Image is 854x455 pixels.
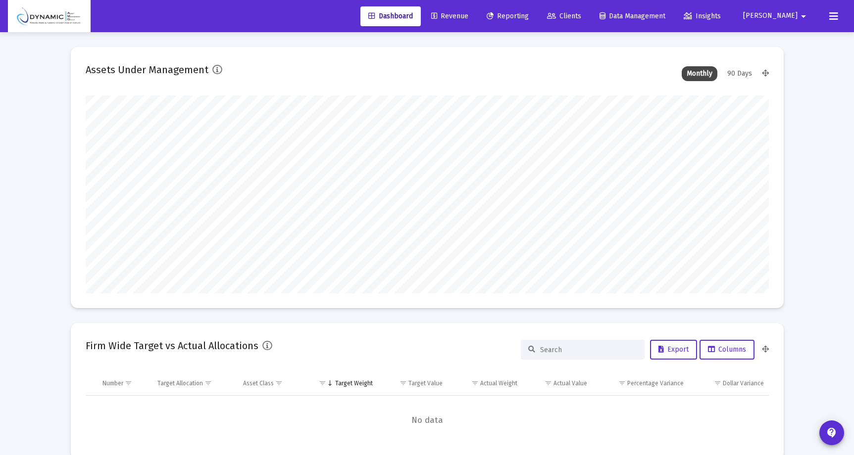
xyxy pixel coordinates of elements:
td: Column Target Value [378,371,448,395]
td: Column Target Allocation [152,371,238,395]
div: Monthly [682,66,717,81]
td: Column Number [98,371,153,395]
td: Column Percentage Variance [592,371,689,395]
td: Column Asset Class [238,371,303,395]
span: Export [658,345,689,354]
span: Data Management [600,12,665,20]
div: Actual Weight [480,379,517,387]
a: Dashboard [360,6,421,26]
span: Show filter options for column 'Dollar Variance' [714,379,721,387]
button: Columns [700,340,754,360]
a: Reporting [479,6,537,26]
mat-icon: contact_support [826,427,838,439]
div: Target Value [408,379,443,387]
mat-icon: arrow_drop_down [798,6,809,26]
div: Actual Value [553,379,587,387]
td: Column Dollar Variance [689,371,768,395]
img: Dashboard [15,6,83,26]
div: Number [102,379,123,387]
div: Percentage Variance [627,379,684,387]
span: Revenue [431,12,468,20]
button: Export [650,340,697,360]
td: Column Actual Weight [448,371,522,395]
a: Revenue [423,6,476,26]
span: Reporting [487,12,529,20]
span: Dashboard [368,12,413,20]
span: Insights [684,12,721,20]
div: Target Allocation [157,379,203,387]
div: Asset Class [243,379,274,387]
span: [PERSON_NAME] [743,12,798,20]
span: Show filter options for column 'Number' [125,379,132,387]
td: Column Actual Value [522,371,592,395]
div: Target Weight [335,379,373,387]
div: Data grid [86,371,769,445]
span: Columns [708,345,746,354]
a: Data Management [592,6,673,26]
a: Clients [539,6,589,26]
button: [PERSON_NAME] [731,6,821,26]
span: Show filter options for column 'Actual Weight' [471,379,479,387]
span: Show filter options for column 'Target Allocation' [204,379,212,387]
div: Dollar Variance [723,379,764,387]
span: Clients [547,12,581,20]
span: No data [86,415,769,426]
h2: Firm Wide Target vs Actual Allocations [86,338,258,354]
input: Search [540,346,637,354]
a: Insights [676,6,729,26]
h2: Assets Under Management [86,62,208,78]
span: Show filter options for column 'Target Value' [400,379,407,387]
span: Show filter options for column 'Actual Value' [545,379,552,387]
td: Column Target Weight [303,371,378,395]
span: Show filter options for column 'Target Weight' [319,379,326,387]
span: Show filter options for column 'Asset Class' [275,379,283,387]
div: 90 Days [722,66,757,81]
span: Show filter options for column 'Percentage Variance' [618,379,626,387]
